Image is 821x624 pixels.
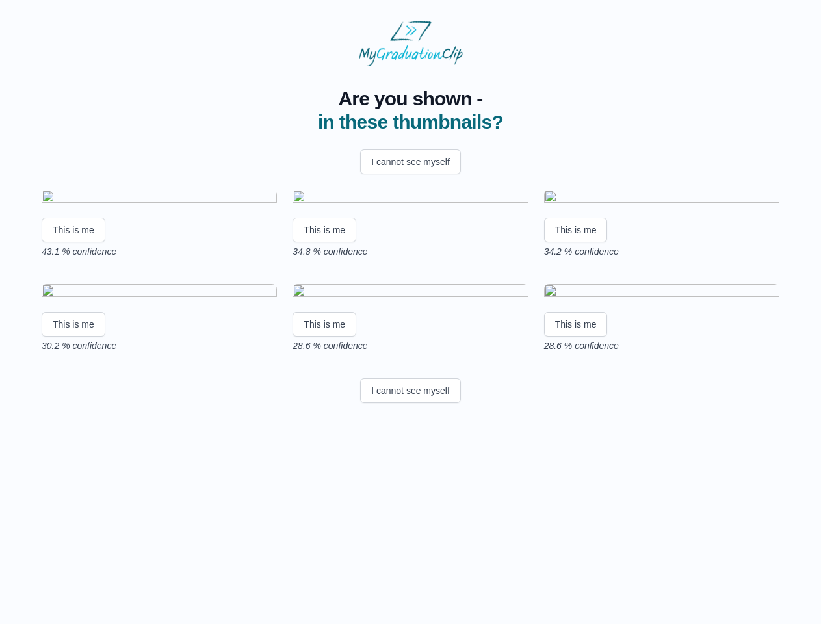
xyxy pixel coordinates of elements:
img: d456bea9ed5a299f1f46515ca073a13223c953b1.gif [42,284,277,302]
img: 852d4e0617a7ee07a9920c6f150756faf20fac61.gif [293,284,528,302]
button: I cannot see myself [360,149,461,174]
span: Are you shown - [318,87,503,110]
p: 34.2 % confidence [544,245,779,258]
img: MyGraduationClip [359,21,463,66]
img: f0d836e0f5941b32b48a49284557bfd5b8d10624.gif [544,190,779,207]
img: 20724cf7f1be2531074bbb3f12547dd96eacf8c1.gif [544,284,779,302]
p: 34.8 % confidence [293,245,528,258]
button: This is me [42,218,105,242]
p: 28.6 % confidence [293,339,528,352]
p: 43.1 % confidence [42,245,277,258]
p: 28.6 % confidence [544,339,779,352]
button: This is me [293,218,356,242]
button: This is me [42,312,105,337]
button: This is me [544,218,608,242]
img: deddee2cfd3bdbda2299d450ee4e3d7556fbcd67.gif [293,190,528,207]
img: 2207972764e78478376e5678250dd47144815ec8.gif [42,190,277,207]
p: 30.2 % confidence [42,339,277,352]
button: I cannot see myself [360,378,461,403]
button: This is me [293,312,356,337]
button: This is me [544,312,608,337]
span: in these thumbnails? [318,111,503,133]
